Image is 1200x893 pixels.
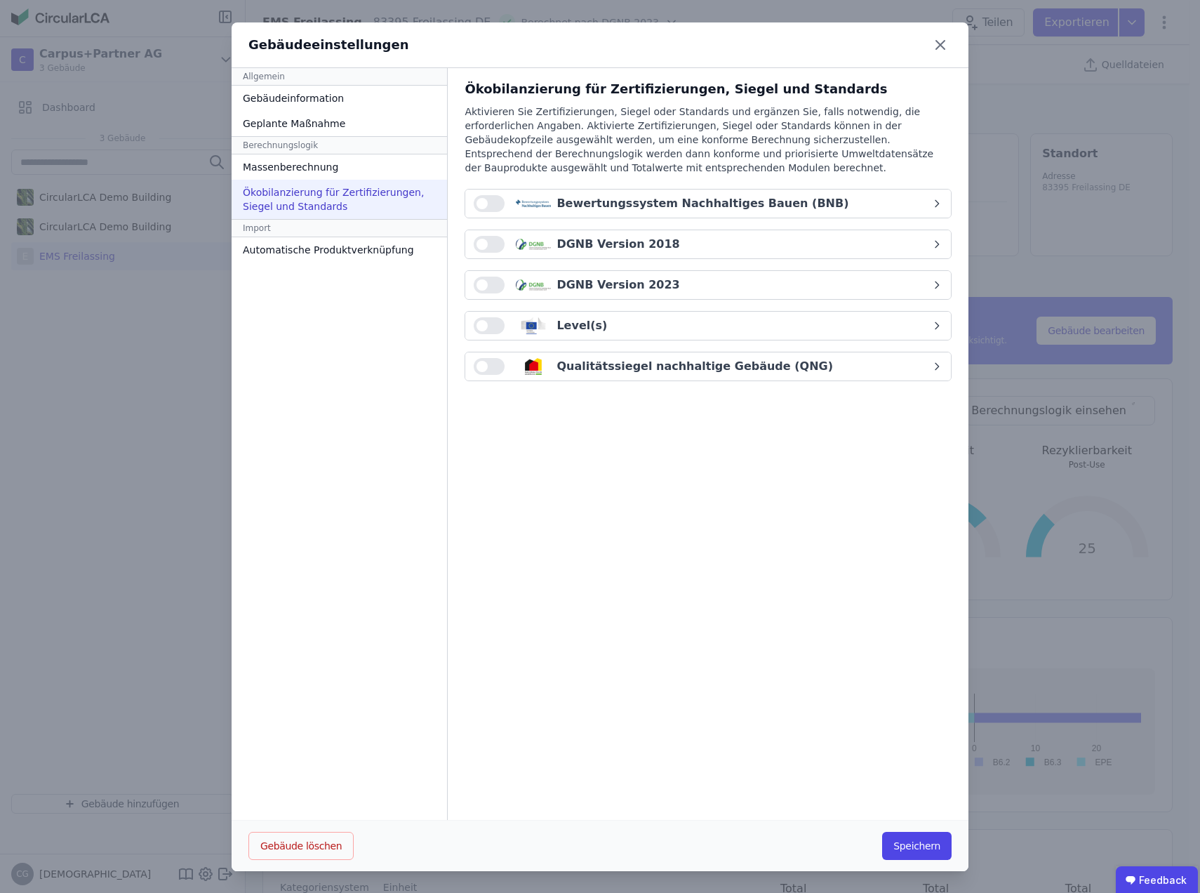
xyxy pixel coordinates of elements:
[465,352,951,381] button: Qualitätssiegel nachhaltige Gebäude (QNG)
[882,832,952,860] button: Speichern
[232,136,447,154] div: Berechnungslogik
[556,277,679,293] div: DGNB Version 2023
[232,111,447,136] div: Geplante Maßnahme
[248,832,354,860] button: Gebäude löschen
[248,35,409,55] div: Gebäudeeinstellungen
[556,236,679,253] div: DGNB Version 2018
[516,358,551,375] img: qng_logo-BKTGsvz4.svg
[465,79,952,99] div: Ökobilanzierung für Zertifizierungen, Siegel und Standards
[465,230,951,258] button: DGNB Version 2018
[232,180,447,219] div: Ökobilanzierung für Zertifizierungen, Siegel und Standards
[232,219,447,237] div: Import
[232,68,447,86] div: Allgemein
[232,237,447,263] div: Automatische Produktverknüpfung
[556,195,848,212] div: Bewertungssystem Nachhaltiges Bauen (BNB)
[516,236,551,253] img: dgnb_logo-x_03lAI3.svg
[465,190,951,218] button: Bewertungssystem Nachhaltiges Bauen (BNB)
[516,195,551,212] img: bnb_logo-CNxcAojW.svg
[556,317,607,334] div: Level(s)
[232,86,447,111] div: Gebäudeinformation
[516,317,551,334] img: levels_logo-Bv5juQb_.svg
[556,358,833,375] div: Qualitätssiegel nachhaltige Gebäude (QNG)
[465,312,951,340] button: Level(s)
[465,271,951,299] button: DGNB Version 2023
[516,277,551,293] img: dgnb_logo-x_03lAI3.svg
[232,154,447,180] div: Massenberechnung
[465,105,952,189] div: Aktivieren Sie Zertifizierungen, Siegel oder Standards und ergänzen Sie, falls notwendig, die erf...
